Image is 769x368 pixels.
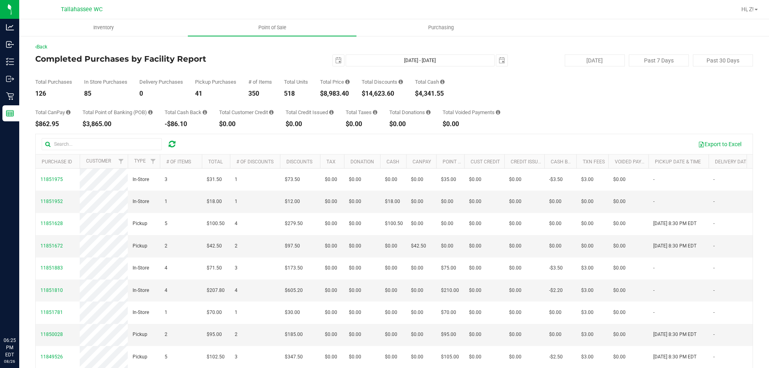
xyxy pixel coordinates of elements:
[24,303,33,312] iframe: Resource center unread badge
[415,79,445,84] div: Total Cash
[325,264,337,272] span: $0.00
[469,287,481,294] span: $0.00
[629,54,689,66] button: Past 7 Days
[325,176,337,183] span: $0.00
[207,309,222,316] span: $70.00
[235,353,238,361] span: 3
[40,288,63,293] span: 11851810
[325,242,337,250] span: $0.00
[350,159,374,165] a: Donation
[165,331,167,338] span: 2
[615,159,654,165] a: Voided Payment
[411,309,423,316] span: $0.00
[285,353,303,361] span: $347.50
[235,198,238,205] span: 1
[713,176,715,183] span: -
[443,159,499,165] a: Point of Banking (POB)
[207,176,222,183] span: $31.50
[613,309,626,316] span: $0.00
[581,353,594,361] span: $3.00
[509,287,521,294] span: $0.00
[320,79,350,84] div: Total Price
[84,90,127,97] div: 85
[549,220,562,227] span: $0.00
[83,24,125,31] span: Inventory
[286,159,312,165] a: Discounts
[411,198,423,205] span: $0.00
[285,176,300,183] span: $73.50
[471,159,500,165] a: Cust Credit
[509,242,521,250] span: $0.00
[35,90,72,97] div: 126
[346,110,377,115] div: Total Taxes
[653,242,697,250] span: [DATE] 8:30 PM EDT
[469,220,481,227] span: $0.00
[496,110,500,115] i: Sum of all voided payment transaction amounts, excluding tips and transaction fees, for all purch...
[207,331,222,338] span: $95.00
[286,110,334,115] div: Total Credit Issued
[139,79,183,84] div: Delivery Purchases
[133,198,149,205] span: In-Store
[165,121,207,127] div: -$86.10
[19,19,188,36] a: Inventory
[509,264,521,272] span: $0.00
[713,353,715,361] span: -
[148,110,153,115] i: Sum of the successful, non-voided point-of-banking payment transactions, both via payment termina...
[133,220,147,227] span: Pickup
[284,90,308,97] div: 518
[613,287,626,294] span: $0.00
[713,242,715,250] span: -
[35,110,70,115] div: Total CanPay
[285,242,300,250] span: $97.50
[61,6,103,13] span: Tallahassee WC
[6,75,14,83] inline-svg: Outbound
[4,358,16,364] p: 08/26
[8,304,32,328] iframe: Resource center
[165,242,167,250] span: 2
[83,121,153,127] div: $3,865.00
[66,110,70,115] i: Sum of the successful, non-voided CanPay payment transactions for all purchases in the date range.
[235,176,238,183] span: 1
[235,287,238,294] span: 4
[469,176,481,183] span: $0.00
[195,79,236,84] div: Pickup Purchases
[346,121,377,127] div: $0.00
[349,242,361,250] span: $0.00
[385,264,397,272] span: $0.00
[349,220,361,227] span: $0.00
[349,264,361,272] span: $0.00
[693,137,747,151] button: Export to Excel
[411,220,423,227] span: $0.00
[133,176,149,183] span: In-Store
[413,159,431,165] a: CanPay
[133,309,149,316] span: In-Store
[248,90,272,97] div: 350
[389,121,431,127] div: $0.00
[441,176,456,183] span: $35.00
[613,198,626,205] span: $0.00
[133,331,147,338] span: Pickup
[581,198,594,205] span: $0.00
[35,44,47,50] a: Back
[469,242,481,250] span: $0.00
[549,287,563,294] span: -$2.20
[235,309,238,316] span: 1
[35,79,72,84] div: Total Purchases
[333,55,344,66] span: select
[325,220,337,227] span: $0.00
[133,353,147,361] span: Pickup
[581,242,594,250] span: $0.00
[42,159,72,165] a: Purchase ID
[389,110,431,115] div: Total Donations
[285,198,300,205] span: $12.00
[84,79,127,84] div: In Store Purchases
[469,198,481,205] span: $0.00
[653,331,697,338] span: [DATE] 8:30 PM EDT
[713,220,715,227] span: -
[325,353,337,361] span: $0.00
[35,54,274,63] h4: Completed Purchases by Facility Report
[441,242,453,250] span: $0.00
[469,309,481,316] span: $0.00
[35,121,70,127] div: $862.95
[441,264,456,272] span: $75.00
